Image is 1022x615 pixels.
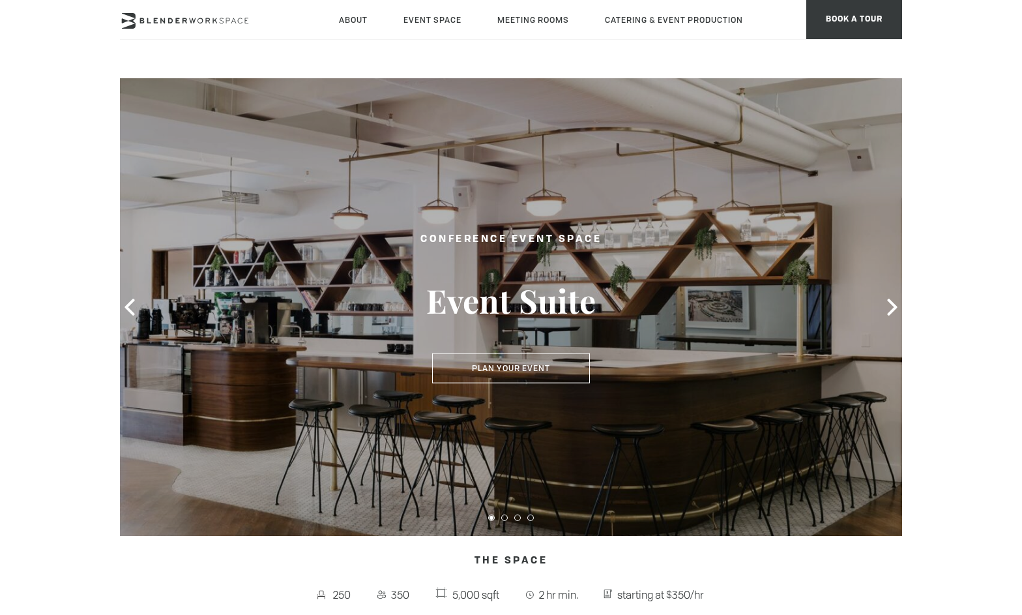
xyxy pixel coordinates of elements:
[361,232,661,248] h2: Conference Event Space
[388,584,413,605] span: 350
[120,549,902,574] h4: The Space
[432,353,590,383] button: Plan Your Event
[536,584,581,605] span: 2 hr min.
[614,584,707,605] span: starting at $350/hr
[330,584,354,605] span: 250
[361,280,661,321] h3: Event Suite
[449,584,503,605] span: 5,000 sqft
